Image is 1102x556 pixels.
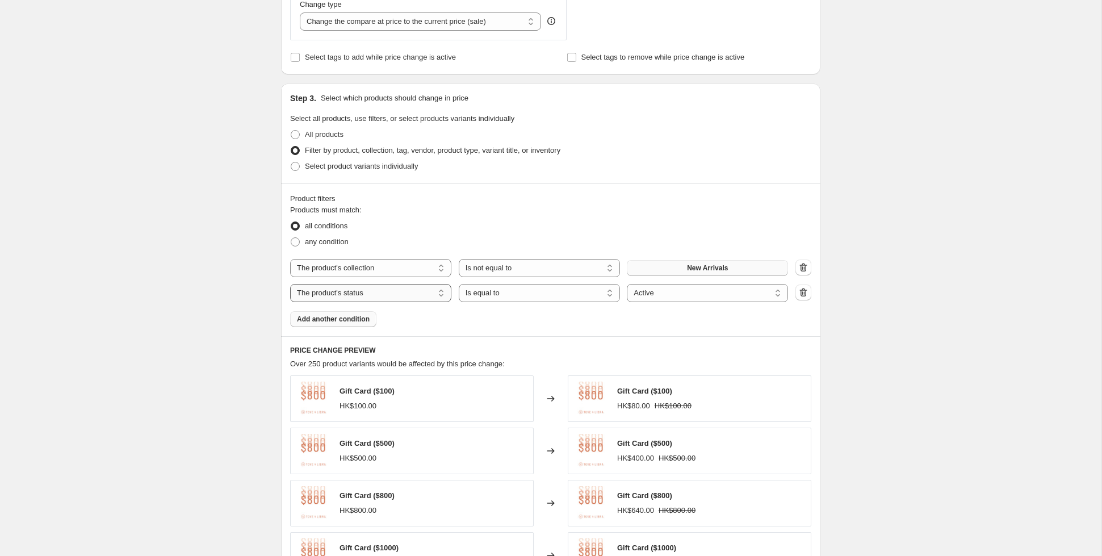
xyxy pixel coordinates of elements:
[574,486,608,520] img: Gift_card_800_b3e7a653-b2c8-4ee9-a8bf-5f27a9901b35_80x.jpg
[340,491,395,500] span: Gift Card ($800)
[340,454,376,462] span: HK$500.00
[340,506,376,515] span: HK$800.00
[340,402,376,410] span: HK$100.00
[290,311,376,327] button: Add another condition
[290,93,316,104] h2: Step 3.
[617,387,672,395] span: Gift Card ($100)
[659,506,695,515] span: HK$800.00
[297,315,370,324] span: Add another condition
[305,146,560,154] span: Filter by product, collection, tag, vendor, product type, variant title, or inventory
[290,206,362,214] span: Products must match:
[546,15,557,27] div: help
[305,162,418,170] span: Select product variants individually
[290,346,811,355] h6: PRICE CHANGE PREVIEW
[296,434,330,468] img: Gift_card_800_b3e7a653-b2c8-4ee9-a8bf-5f27a9901b35_80x.jpg
[340,387,395,395] span: Gift Card ($100)
[290,114,514,123] span: Select all products, use filters, or select products variants individually
[687,264,728,273] span: New Arrivals
[659,454,695,462] span: HK$500.00
[627,260,788,276] button: New Arrivals
[305,221,347,230] span: all conditions
[574,382,608,416] img: Gift_card_800_b3e7a653-b2c8-4ee9-a8bf-5f27a9901b35_80x.jpg
[305,237,349,246] span: any condition
[581,53,745,61] span: Select tags to remove while price change is active
[305,130,343,139] span: All products
[290,193,811,204] div: Product filters
[321,93,468,104] p: Select which products should change in price
[305,53,456,61] span: Select tags to add while price change is active
[574,434,608,468] img: Gift_card_800_b3e7a653-b2c8-4ee9-a8bf-5f27a9901b35_80x.jpg
[296,486,330,520] img: Gift_card_800_b3e7a653-b2c8-4ee9-a8bf-5f27a9901b35_80x.jpg
[655,402,692,410] span: HK$100.00
[617,491,672,500] span: Gift Card ($800)
[296,382,330,416] img: Gift_card_800_b3e7a653-b2c8-4ee9-a8bf-5f27a9901b35_80x.jpg
[290,359,505,368] span: Over 250 product variants would be affected by this price change:
[617,402,650,410] span: HK$80.00
[617,439,672,448] span: Gift Card ($500)
[617,544,676,552] span: Gift Card ($1000)
[617,454,654,462] span: HK$400.00
[617,506,654,515] span: HK$640.00
[340,544,399,552] span: Gift Card ($1000)
[340,439,395,448] span: Gift Card ($500)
